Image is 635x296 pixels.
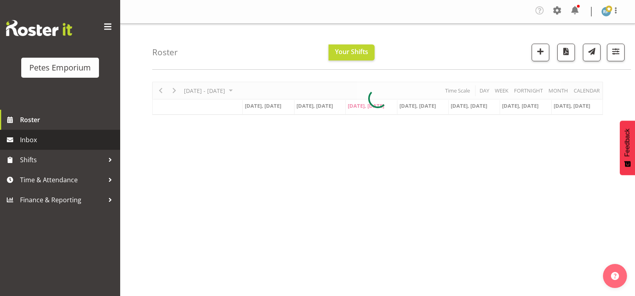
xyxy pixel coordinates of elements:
[335,47,368,56] span: Your Shifts
[20,134,116,146] span: Inbox
[601,7,611,16] img: reina-puketapu721.jpg
[20,114,116,126] span: Roster
[624,129,631,157] span: Feedback
[20,194,104,206] span: Finance & Reporting
[329,44,375,60] button: Your Shifts
[557,44,575,61] button: Download a PDF of the roster according to the set date range.
[152,48,178,57] h4: Roster
[20,174,104,186] span: Time & Attendance
[607,44,625,61] button: Filter Shifts
[29,62,91,74] div: Petes Emporium
[583,44,601,61] button: Send a list of all shifts for the selected filtered period to all rostered employees.
[532,44,549,61] button: Add a new shift
[6,20,72,36] img: Rosterit website logo
[620,121,635,175] button: Feedback - Show survey
[20,154,104,166] span: Shifts
[611,272,619,280] img: help-xxl-2.png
